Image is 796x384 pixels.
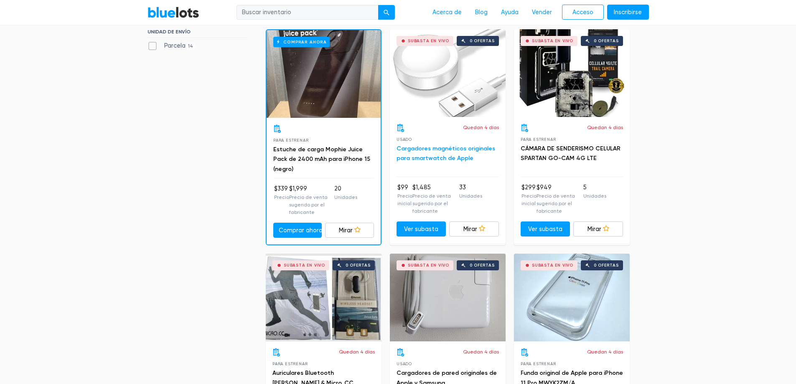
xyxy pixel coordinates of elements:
font: Subasta en vivo [532,38,573,43]
font: 33 [459,184,466,191]
a: Ayuda [494,5,525,20]
a: Cargadores magnéticos originales para smartwatch de Apple [397,145,495,162]
font: Unidades [583,193,606,199]
a: Comprar ahora [273,223,322,238]
font: $299 [521,184,536,191]
a: Mirar [573,221,623,237]
font: Subasta en vivo [284,263,325,268]
font: 0 ofertas [346,263,371,268]
font: $339 [274,185,288,192]
a: Ver subasta [521,221,570,237]
font: Comprar ahora [283,40,327,45]
font: Parcela [164,42,186,49]
font: Inscribirse [614,9,642,16]
font: Mirar [339,227,353,234]
font: Quedan 4 días [587,349,623,355]
font: Ver subasta [404,225,438,232]
font: Vender [532,9,552,16]
a: Subasta en vivo 0 ofertas [514,254,630,341]
font: $949 [537,184,552,191]
font: UNIDAD DE ENVÍO [148,29,191,35]
font: Quedan 4 días [463,125,499,130]
font: $99 [397,184,408,191]
font: Usado [397,137,412,142]
font: Para estrenar [521,137,556,142]
font: Usado [397,361,412,366]
font: Quedan 4 días [463,349,499,355]
a: Blog [468,5,494,20]
a: Subasta en vivo 0 ofertas [390,29,506,117]
font: Mirar [463,225,477,232]
font: Precio de venta sugerido por el fabricante [412,193,451,214]
font: Quedan 4 días [339,349,375,355]
font: Subasta en vivo [408,263,449,268]
font: Precio inicial [397,193,412,206]
font: $1,485 [412,184,431,191]
font: 5 [583,184,587,191]
input: Buscar inventario [237,5,379,20]
font: Precio [274,194,289,200]
font: 0 ofertas [470,263,495,268]
a: Estuche de carga Mophie Juice Pack de 2400 mAh para iPhone 15 (negro) [273,146,370,173]
a: Acerca de [426,5,468,20]
font: Subasta en vivo [532,263,573,268]
a: Mirar [449,221,499,237]
font: Subasta en vivo [408,38,449,43]
font: 0 ofertas [594,263,619,268]
font: Blog [475,9,488,16]
font: Unidades [334,194,357,200]
a: Vender [525,5,559,20]
font: Precio de venta sugerido por el fabricante [537,193,575,214]
font: Precio de venta sugerido por el fabricante [289,194,328,215]
font: Mirar [587,225,601,232]
font: 0 ofertas [594,38,619,43]
font: Ayuda [501,9,519,16]
a: Subasta en vivo 0 ofertas [266,254,381,341]
font: Ver subasta [528,225,562,232]
a: Ver subasta [397,221,446,237]
a: Inscribirse [607,5,649,20]
font: Comprar ahora [279,227,323,234]
font: Para estrenar [273,138,308,142]
font: Quedan 4 días [587,125,623,130]
a: Subasta en vivo 0 ofertas [514,29,630,117]
font: 14 [188,43,193,49]
font: Precio inicial [521,193,537,206]
font: 0 ofertas [470,38,495,43]
font: 20 [334,185,341,192]
a: Acceso [562,5,604,20]
font: $1,999 [289,185,307,192]
font: Para estrenar [521,361,556,366]
font: Para estrenar [272,361,308,366]
a: Mirar [325,223,374,238]
font: Unidades [459,193,482,199]
font: Acceso [572,9,593,16]
a: Subasta en vivo 0 ofertas [390,254,506,341]
a: CÁMARA DE SENDERISMO CELULAR SPARTAN GO-CAM 4G LTE [521,145,621,162]
a: Comprar ahora [267,30,381,118]
font: Acerca de [432,9,462,16]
